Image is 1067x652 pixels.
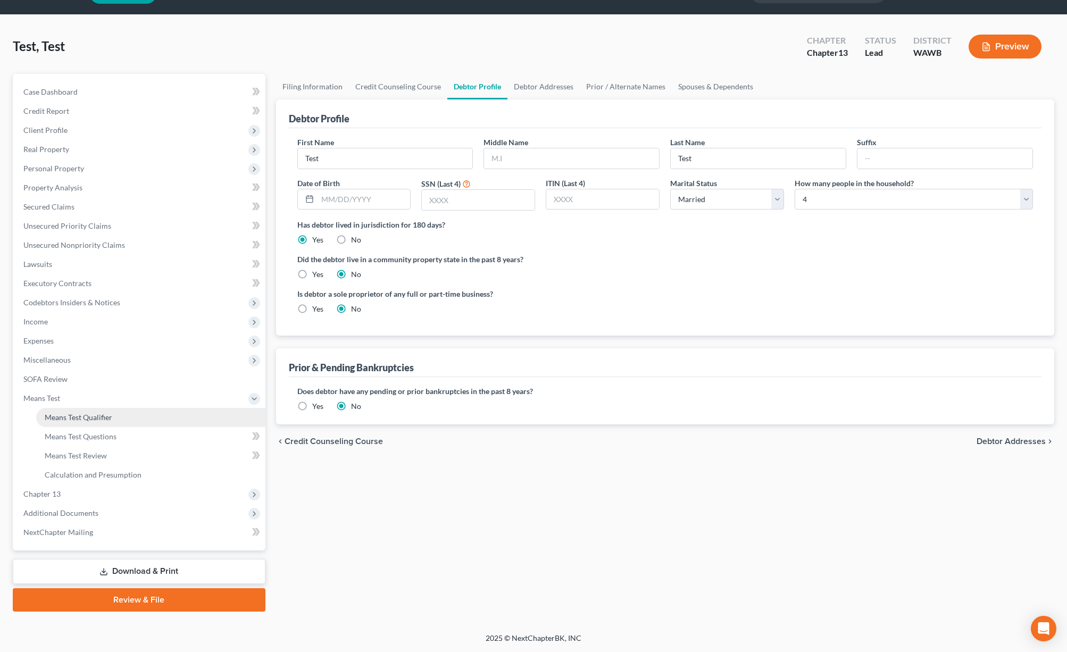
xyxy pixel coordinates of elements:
[45,432,116,441] span: Means Test Questions
[285,437,383,446] span: Credit Counseling Course
[230,633,837,652] div: 2025 © NextChapterBK, INC
[298,148,473,169] input: --
[1031,616,1056,641] div: Open Intercom Messenger
[312,304,323,314] label: Yes
[23,126,68,135] span: Client Profile
[670,137,705,148] label: Last Name
[23,87,78,96] span: Case Dashboard
[913,47,952,59] div: WAWB
[23,279,91,288] span: Executory Contracts
[15,370,265,389] a: SOFA Review
[23,528,93,537] span: NextChapter Mailing
[289,361,414,374] div: Prior & Pending Bankruptcies
[349,74,447,99] a: Credit Counseling Course
[672,74,760,99] a: Spouses & Dependents
[15,523,265,542] a: NextChapter Mailing
[23,240,125,249] span: Unsecured Nonpriority Claims
[13,559,265,584] a: Download & Print
[45,413,112,422] span: Means Test Qualifier
[297,178,340,189] label: Date of Birth
[795,178,914,189] label: How many people in the household?
[670,178,717,189] label: Marital Status
[276,437,285,446] i: chevron_left
[23,489,61,498] span: Chapter 13
[580,74,672,99] a: Prior / Alternate Names
[23,202,74,211] span: Secured Claims
[297,254,1033,265] label: Did the debtor live in a community property state in the past 8 years?
[23,336,54,345] span: Expenses
[977,437,1054,446] button: Debtor Addresses chevron_right
[23,374,68,383] span: SOFA Review
[23,508,98,517] span: Additional Documents
[23,298,120,307] span: Codebtors Insiders & Notices
[289,112,349,125] div: Debtor Profile
[15,236,265,255] a: Unsecured Nonpriority Claims
[297,288,660,299] label: Is debtor a sole proprietor of any full or part-time business?
[36,408,265,427] a: Means Test Qualifier
[23,164,84,173] span: Personal Property
[36,427,265,446] a: Means Test Questions
[297,137,334,148] label: First Name
[276,74,349,99] a: Filing Information
[15,274,265,293] a: Executory Contracts
[23,106,69,115] span: Credit Report
[546,178,585,189] label: ITIN (Last 4)
[857,148,1032,169] input: --
[969,35,1041,58] button: Preview
[807,47,848,59] div: Chapter
[15,255,265,274] a: Lawsuits
[13,588,265,612] a: Review & File
[351,269,361,280] label: No
[484,148,659,169] input: M.I
[15,102,265,121] a: Credit Report
[351,304,361,314] label: No
[865,47,896,59] div: Lead
[23,317,48,326] span: Income
[857,137,877,148] label: Suffix
[421,178,461,189] label: SSN (Last 4)
[13,38,65,54] span: Test, Test
[671,148,846,169] input: --
[36,465,265,484] a: Calculation and Presumption
[15,178,265,197] a: Property Analysis
[913,35,952,47] div: District
[351,401,361,412] label: No
[507,74,580,99] a: Debtor Addresses
[15,216,265,236] a: Unsecured Priority Claims
[23,145,69,154] span: Real Property
[36,446,265,465] a: Means Test Review
[312,235,323,245] label: Yes
[23,355,71,364] span: Miscellaneous
[312,269,323,280] label: Yes
[422,190,535,210] input: XXXX
[45,451,107,460] span: Means Test Review
[351,235,361,245] label: No
[546,189,659,210] input: XXXX
[15,82,265,102] a: Case Dashboard
[276,437,383,446] button: chevron_left Credit Counseling Course
[447,74,507,99] a: Debtor Profile
[15,197,265,216] a: Secured Claims
[1046,437,1054,446] i: chevron_right
[23,183,82,192] span: Property Analysis
[807,35,848,47] div: Chapter
[45,470,141,479] span: Calculation and Presumption
[23,394,60,403] span: Means Test
[297,386,1033,397] label: Does debtor have any pending or prior bankruptcies in the past 8 years?
[484,137,528,148] label: Middle Name
[312,401,323,412] label: Yes
[838,47,848,57] span: 13
[865,35,896,47] div: Status
[23,260,52,269] span: Lawsuits
[318,189,411,210] input: MM/DD/YYYY
[23,221,111,230] span: Unsecured Priority Claims
[977,437,1046,446] span: Debtor Addresses
[297,219,1033,230] label: Has debtor lived in jurisdiction for 180 days?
